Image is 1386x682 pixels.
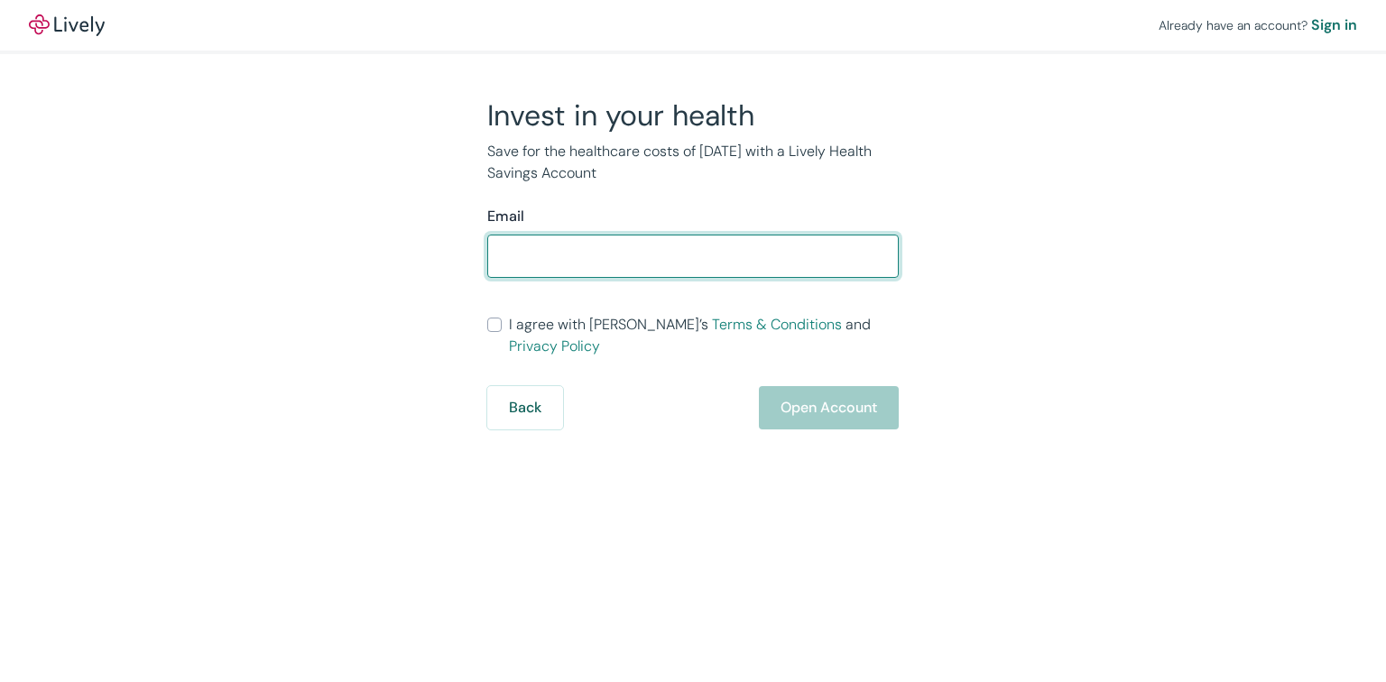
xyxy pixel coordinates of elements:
[487,97,899,134] h2: Invest in your health
[1159,14,1357,36] div: Already have an account?
[487,386,563,429] button: Back
[29,14,105,36] img: Lively
[712,315,842,334] a: Terms & Conditions
[487,206,524,227] label: Email
[509,336,600,355] a: Privacy Policy
[29,14,105,36] a: LivelyLively
[509,314,899,357] span: I agree with [PERSON_NAME]’s and
[487,141,899,184] p: Save for the healthcare costs of [DATE] with a Lively Health Savings Account
[1311,14,1357,36] a: Sign in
